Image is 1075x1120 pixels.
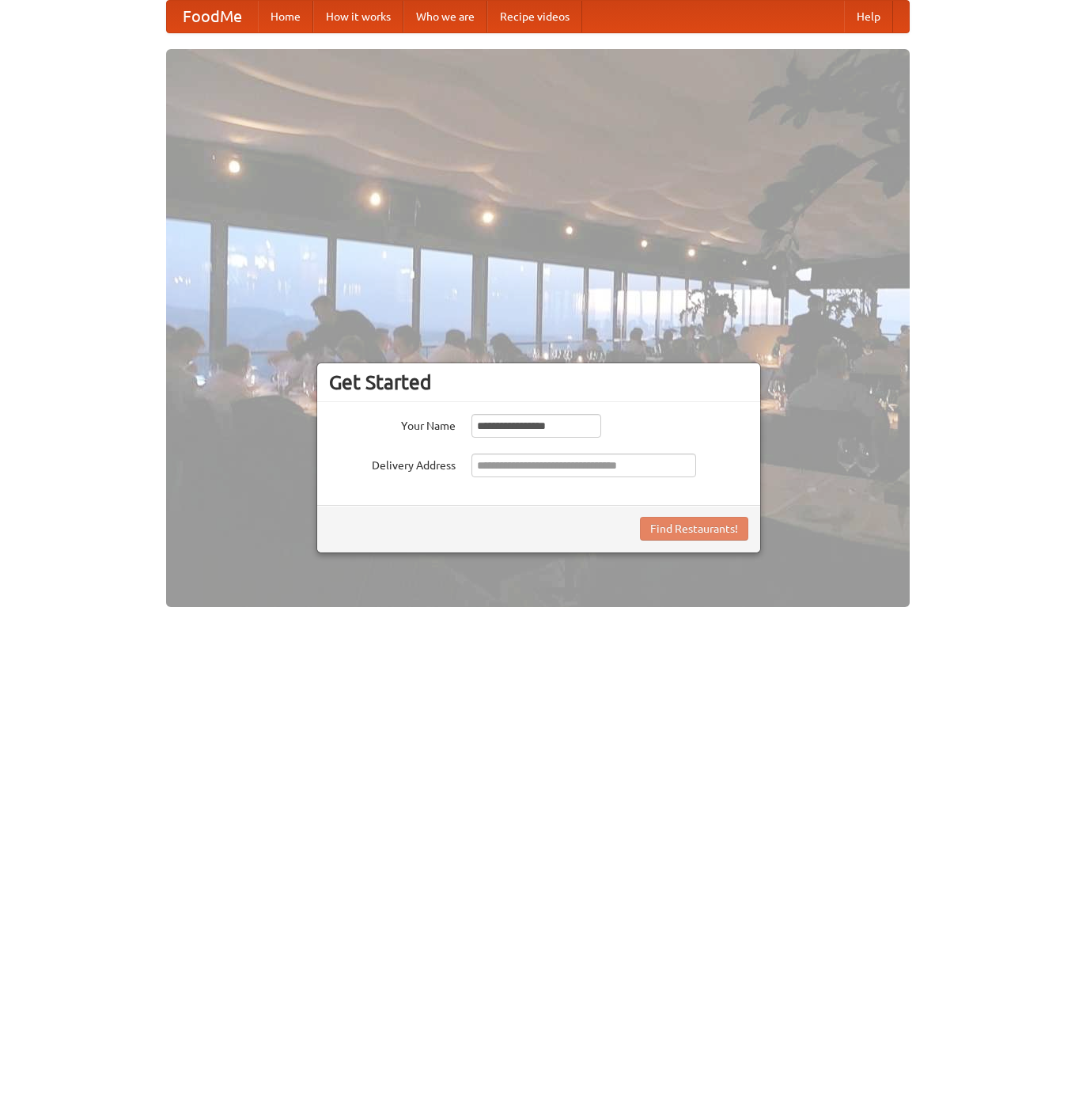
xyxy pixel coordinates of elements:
[329,414,456,434] label: Your Name
[487,1,582,32] a: Recipe videos
[329,370,748,394] h3: Get Started
[329,454,456,473] label: Delivery Address
[313,1,403,32] a: How it works
[167,1,258,32] a: FoodMe
[258,1,313,32] a: Home
[403,1,487,32] a: Who we are
[640,517,748,541] button: Find Restaurants!
[844,1,893,32] a: Help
